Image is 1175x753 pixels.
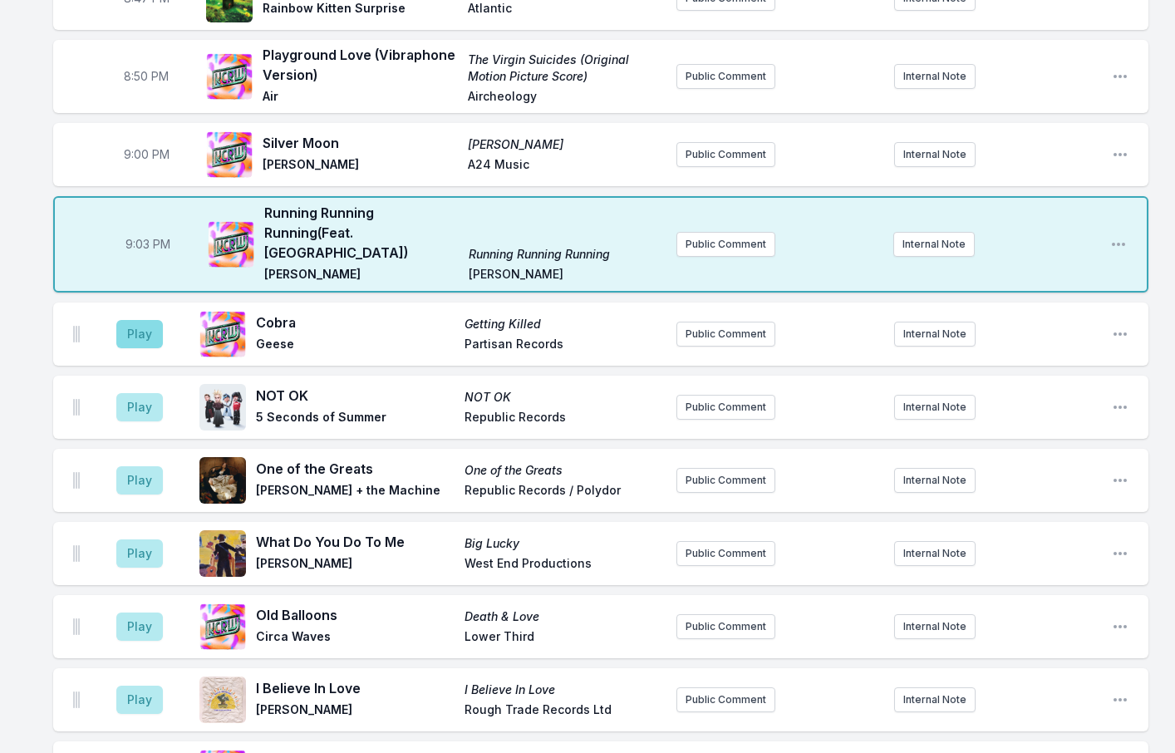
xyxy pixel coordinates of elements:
span: Running Running Running [469,246,663,263]
span: [PERSON_NAME] + the Machine [256,482,455,502]
button: Play [116,393,163,421]
img: Drag Handle [73,545,80,562]
button: Public Comment [676,64,775,89]
button: Open playlist item options [1112,618,1128,635]
button: Play [116,539,163,568]
img: Drag Handle [73,691,80,708]
span: The Virgin Suicides (Original Motion Picture Score) [468,52,663,85]
span: What Do You Do To Me [256,532,455,552]
span: [PERSON_NAME] [264,266,459,286]
span: NOT OK [256,386,455,406]
button: Internal Note [894,614,976,639]
span: A24 Music [468,156,663,176]
img: Big Lucky [199,530,246,577]
button: Open playlist item options [1112,326,1128,342]
button: Open playlist item options [1112,545,1128,562]
img: Drag Handle [73,618,80,635]
button: Internal Note [893,232,975,257]
span: I Believe In Love [465,682,663,698]
span: One of the Greats [465,462,663,479]
button: Play [116,466,163,495]
span: Running Running Running (Feat. [GEOGRAPHIC_DATA]) [264,203,459,263]
button: Open playlist item options [1112,472,1128,489]
img: NOT OK [199,384,246,431]
span: Geese [256,336,455,356]
button: Internal Note [894,322,976,347]
button: Play [116,686,163,714]
button: Public Comment [676,614,775,639]
span: Getting Killed [465,316,663,332]
button: Public Comment [676,142,775,167]
span: Republic Records / Polydor [465,482,663,502]
span: Partisan Records [465,336,663,356]
button: Public Comment [676,395,775,420]
button: Play [116,320,163,348]
span: Silver Moon [263,133,458,153]
button: Open playlist item options [1110,236,1127,253]
span: Circa Waves [256,628,455,648]
button: Internal Note [894,142,976,167]
button: Public Comment [676,541,775,566]
img: Drag Handle [73,472,80,489]
button: Open playlist item options [1112,399,1128,416]
span: Cobra [256,313,455,332]
button: Open playlist item options [1112,691,1128,708]
span: One of the Greats [256,459,455,479]
img: I Believe In Love [199,677,246,723]
img: Drag Handle [73,326,80,342]
img: Running Running Running [208,221,254,268]
button: Play [116,613,163,641]
span: I Believe In Love [256,678,455,698]
button: Internal Note [894,687,976,712]
button: Internal Note [894,64,976,89]
img: Drag Handle [73,399,80,416]
span: Playground Love (Vibraphone Version) [263,45,458,85]
span: West End Productions [465,555,663,575]
span: Big Lucky [465,535,663,552]
button: Open playlist item options [1112,68,1128,85]
img: One of the Greats [199,457,246,504]
span: Timestamp [124,68,169,85]
span: [PERSON_NAME] [263,156,458,176]
button: Public Comment [676,232,775,257]
span: Lower Third [465,628,663,648]
span: [PERSON_NAME] [469,266,663,286]
button: Internal Note [894,541,976,566]
span: 5 Seconds of Summer [256,409,455,429]
button: Public Comment [676,468,775,493]
span: Timestamp [125,236,170,253]
span: [PERSON_NAME] [256,701,455,721]
img: Mark William Lewis [206,131,253,178]
span: Rough Trade Records Ltd [465,701,663,721]
button: Public Comment [676,322,775,347]
button: Public Comment [676,687,775,712]
button: Open playlist item options [1112,146,1128,163]
img: Getting Killed [199,311,246,357]
span: NOT OK [465,389,663,406]
button: Internal Note [894,468,976,493]
span: Old Balloons [256,605,455,625]
span: Aircheology [468,88,663,108]
span: Death & Love [465,608,663,625]
span: [PERSON_NAME] [256,555,455,575]
span: Timestamp [124,146,170,163]
span: Republic Records [465,409,663,429]
span: Air [263,88,458,108]
button: Internal Note [894,395,976,420]
img: Death & Love [199,603,246,650]
span: [PERSON_NAME] [468,136,663,153]
img: The Virgin Suicides (Original Motion Picture Score) [206,53,253,100]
